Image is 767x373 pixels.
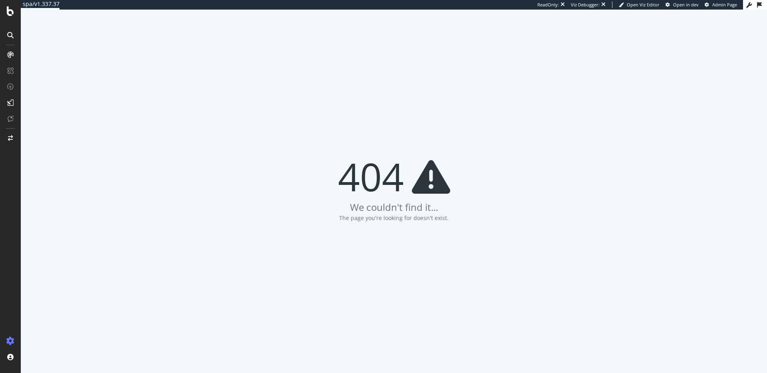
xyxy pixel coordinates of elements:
[712,2,737,8] span: Admin Page
[666,2,699,8] a: Open in dev
[705,2,737,8] a: Admin Page
[571,2,600,8] div: Viz Debugger:
[627,2,660,8] span: Open Viz Editor
[619,2,660,8] a: Open Viz Editor
[673,2,699,8] span: Open in dev
[537,2,559,8] div: ReadOnly:
[338,157,450,196] div: 404
[350,200,438,214] div: We couldn't find it...
[339,214,449,222] div: The page you're looking for doesn't exist.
